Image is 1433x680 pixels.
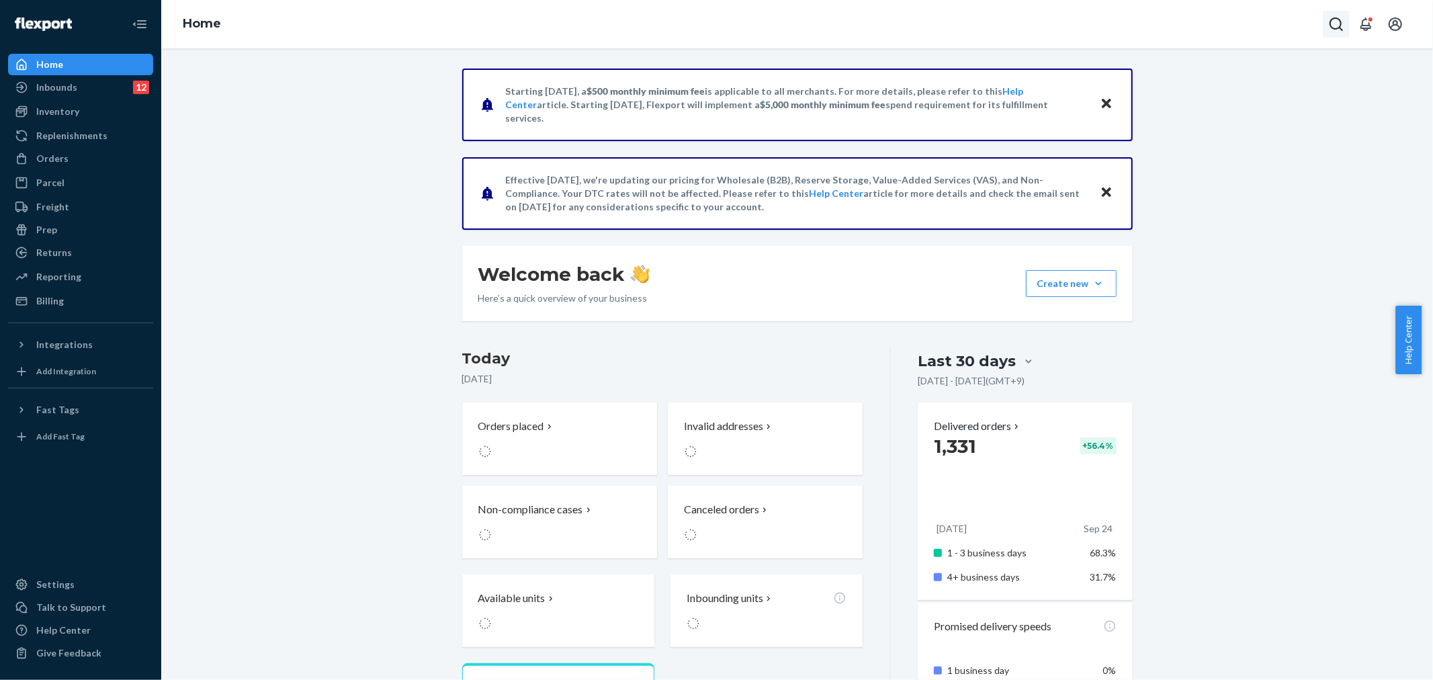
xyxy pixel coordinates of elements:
[1382,11,1409,38] button: Open account menu
[937,522,967,536] p: [DATE]
[478,591,546,606] p: Available units
[183,16,221,31] a: Home
[8,399,153,421] button: Fast Tags
[8,266,153,288] a: Reporting
[947,664,1080,677] p: 1 business day
[506,173,1087,214] p: Effective [DATE], we're updating our pricing for Wholesale (B2B), Reserve Storage, Value-Added Se...
[36,294,64,308] div: Billing
[918,351,1016,372] div: Last 30 days
[36,81,77,94] div: Inbounds
[36,338,93,351] div: Integrations
[8,54,153,75] a: Home
[761,99,886,110] span: $5,000 monthly minimum fee
[1090,571,1117,583] span: 31.7%
[462,372,863,386] p: [DATE]
[8,361,153,382] a: Add Integration
[934,619,1051,634] p: Promised delivery speeds
[8,196,153,218] a: Freight
[36,105,79,118] div: Inventory
[8,574,153,595] a: Settings
[36,129,107,142] div: Replenishments
[462,348,863,370] h3: Today
[1098,95,1115,114] button: Close
[684,419,763,434] p: Invalid addresses
[1395,306,1422,374] button: Help Center
[934,435,976,458] span: 1,331
[8,148,153,169] a: Orders
[1103,665,1117,676] span: 0%
[462,402,657,475] button: Orders placed
[8,219,153,241] a: Prep
[478,419,544,434] p: Orders placed
[36,58,63,71] div: Home
[36,578,75,591] div: Settings
[918,374,1025,388] p: [DATE] - [DATE] ( GMT+9 )
[36,403,79,417] div: Fast Tags
[8,172,153,194] a: Parcel
[8,620,153,641] a: Help Center
[36,246,72,259] div: Returns
[1090,547,1117,558] span: 68.3%
[1080,437,1117,454] div: + 56.4 %
[8,77,153,98] a: Inbounds12
[133,81,149,94] div: 12
[478,292,650,305] p: Here’s a quick overview of your business
[668,402,863,475] button: Invalid addresses
[36,270,81,284] div: Reporting
[8,290,153,312] a: Billing
[36,624,91,637] div: Help Center
[670,575,863,647] button: Inbounding units
[36,601,106,614] div: Talk to Support
[478,502,583,517] p: Non-compliance cases
[36,646,101,660] div: Give Feedback
[478,262,650,286] h1: Welcome back
[1026,270,1117,297] button: Create new
[8,334,153,355] button: Integrations
[126,11,153,38] button: Close Navigation
[8,642,153,664] button: Give Feedback
[36,176,64,189] div: Parcel
[8,597,153,618] a: Talk to Support
[1098,183,1115,203] button: Close
[947,546,1080,560] p: 1 - 3 business days
[8,101,153,122] a: Inventory
[8,125,153,146] a: Replenishments
[668,486,863,558] button: Canceled orders
[462,486,657,558] button: Non-compliance cases
[462,575,654,647] button: Available units
[947,570,1080,584] p: 4+ business days
[631,265,650,284] img: hand-wave emoji
[934,419,1022,434] button: Delivered orders
[36,223,57,237] div: Prep
[36,431,85,442] div: Add Fast Tag
[8,242,153,263] a: Returns
[15,17,72,31] img: Flexport logo
[36,366,96,377] div: Add Integration
[8,426,153,448] a: Add Fast Tag
[36,200,69,214] div: Freight
[1084,522,1113,536] p: Sep 24
[172,5,232,44] ol: breadcrumbs
[587,85,705,97] span: $500 monthly minimum fee
[36,152,69,165] div: Orders
[684,502,759,517] p: Canceled orders
[1352,11,1379,38] button: Open notifications
[810,187,864,199] a: Help Center
[687,591,763,606] p: Inbounding units
[506,85,1087,125] p: Starting [DATE], a is applicable to all merchants. For more details, please refer to this article...
[1323,11,1350,38] button: Open Search Box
